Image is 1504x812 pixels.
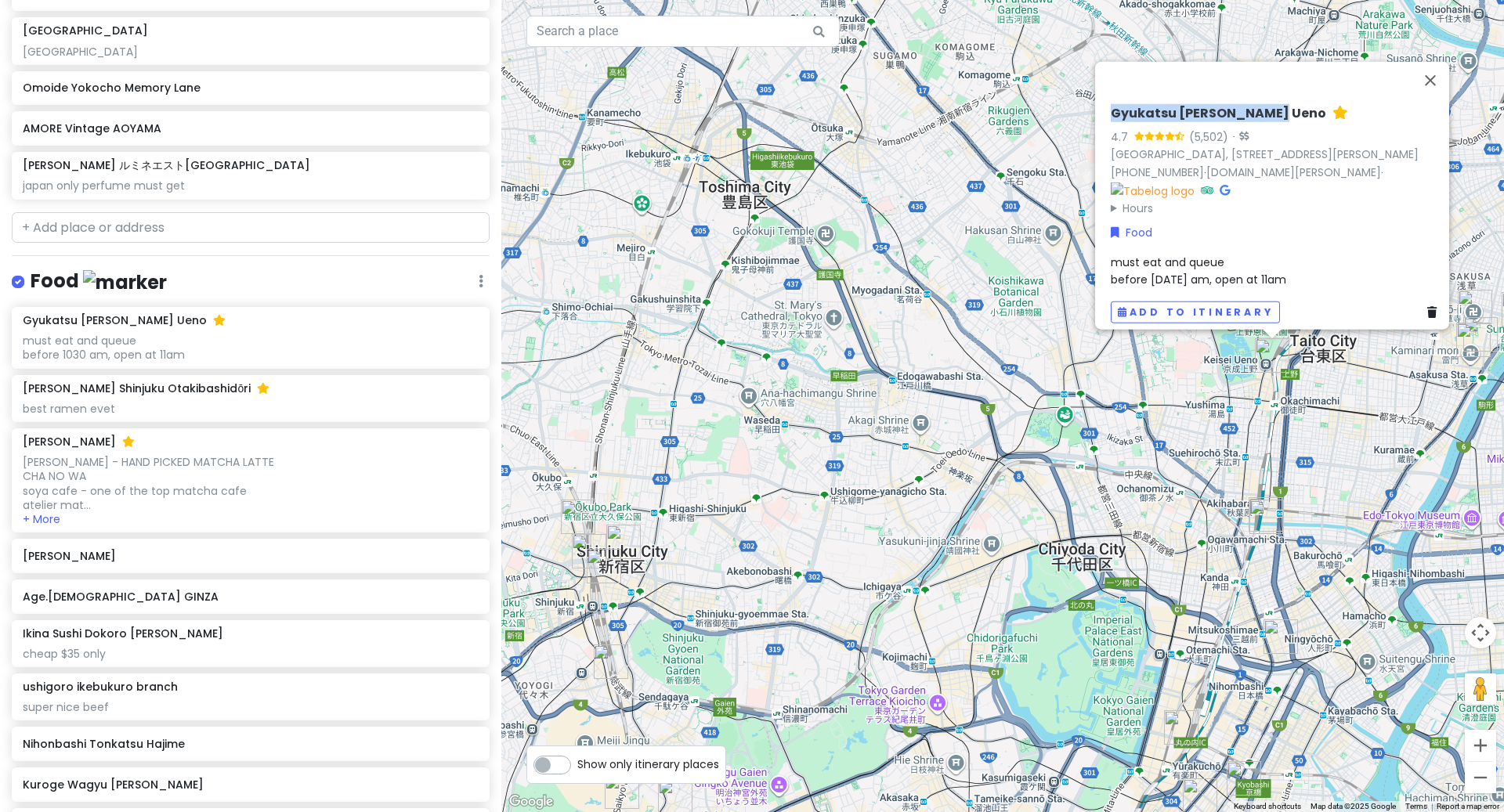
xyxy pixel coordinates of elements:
i: Google Maps [1220,184,1230,195]
div: (5,502) [1189,128,1228,145]
div: SHIRO ルミネエスト新宿店 [587,549,621,583]
img: marker [83,270,167,294]
button: Keyboard shortcuts [1234,801,1301,812]
button: Zoom in [1465,730,1496,761]
div: 4.7 [1111,128,1134,145]
div: Kuroge Wagyu Ichinoya Asakusa [1463,317,1498,352]
button: Map camera controls [1465,617,1496,648]
div: · [1228,129,1249,145]
i: Starred [122,436,135,447]
div: cheap $35 only [23,647,478,661]
a: [PHONE_NUMBER] [1111,164,1204,179]
img: Google [505,792,557,812]
h6: Kuroge Wagyu [PERSON_NAME] [23,778,478,792]
span: must eat and queue before [DATE] am, open at 11am [1111,254,1286,287]
a: [GEOGRAPHIC_DATA], [STREET_ADDRESS][PERSON_NAME] [1111,146,1419,161]
h6: Gyukatsu [PERSON_NAME] Ueno [1111,105,1326,121]
div: best ramen evet [23,402,478,416]
h6: AMORE Vintage AOYAMA [23,121,478,135]
h6: ushigoro ikebukuro branch [23,680,178,694]
div: Oedo Antique Market [1164,710,1198,745]
div: must eat and queue before 1030 am, open at 11am [23,334,478,362]
a: Food [1111,223,1152,240]
div: Shinjuku City [606,525,641,559]
div: [GEOGRAPHIC_DATA] [23,45,478,59]
h6: Gyukatsu [PERSON_NAME] Ueno [23,313,226,327]
h6: [PERSON_NAME] Shinjuku Otakibashidōri [23,381,269,395]
div: Nikoniko mazemen [1249,497,1283,532]
span: Map data ©2025 Google [1311,802,1396,810]
summary: Hours [1111,199,1443,216]
div: 柴田第一ビル [1249,500,1284,534]
i: Starred [213,315,226,326]
div: [PERSON_NAME] - HAND PICKED MATCHA LATTE CHA NO WA soya cafe - one of the top matcha cafe atelier... [23,455,478,512]
div: japan only perfume must get [23,179,478,193]
button: + More [23,512,60,526]
span: Show only itinerary places [577,756,719,773]
input: Search a place [526,16,840,47]
div: Age.3 GINZA [1227,761,1261,796]
i: Tripadvisor [1201,184,1213,195]
h6: [GEOGRAPHIC_DATA] [23,23,148,38]
div: · · [1111,105,1443,217]
i: Starred [257,383,269,394]
button: Drag Pegman onto the map to open Street View [1465,673,1496,705]
div: Takeshita Street [605,774,639,809]
div: Nakamise Shopping Street [1456,323,1491,357]
h6: [PERSON_NAME] ルミネエスト[GEOGRAPHIC_DATA] [23,158,310,172]
button: Add to itinerary [1111,301,1280,323]
h6: Age.[DEMOGRAPHIC_DATA] GINZA [23,590,478,604]
h6: Nihonbashi Tonkatsu Hajime [23,737,478,751]
a: Starred [1332,105,1348,121]
input: + Add place or address [12,212,490,244]
div: WAGYU YAKINIKU NIKUTARASHI [594,644,628,679]
div: Sensō-ji [1458,290,1492,324]
a: Open this area in Google Maps (opens a new window) [505,792,557,812]
div: Nihonbashi Tonkatsu Hajime [1264,619,1298,654]
img: Tabelog [1111,182,1195,199]
div: Omoide Yokocho Memory Lane [572,534,606,568]
h6: [PERSON_NAME] [23,435,135,449]
div: Ramen Tatsunoya Shinjuku Otakibashidōri [561,500,595,534]
a: [DOMAIN_NAME][PERSON_NAME] [1206,164,1381,179]
h6: Omoide Yokocho Memory Lane [23,81,478,95]
h6: Ikina Sushi Dokoro [PERSON_NAME] [23,626,223,641]
a: Terms (opens in new tab) [1405,802,1427,810]
a: Report a map error [1437,802,1499,810]
h6: [PERSON_NAME] [23,549,478,563]
div: Gyukatsu Motomura Ueno [1255,338,1289,373]
button: Close [1412,61,1449,99]
button: Zoom out [1465,762,1496,793]
h4: Food [31,269,167,294]
a: Delete place [1427,303,1443,320]
div: super nice beef [23,700,478,714]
